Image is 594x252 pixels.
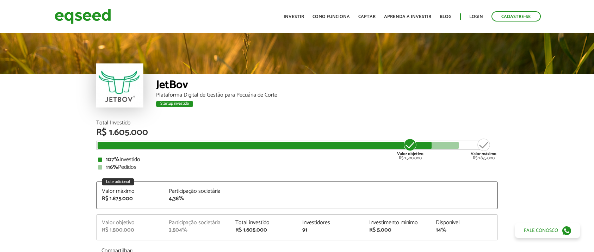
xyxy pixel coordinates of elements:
[471,138,496,160] div: R$ 1.875.000
[102,220,158,226] div: Valor objetivo
[397,150,423,157] strong: Valor objetivo
[235,227,292,233] div: R$ 1.605.000
[491,11,541,21] a: Cadastre-se
[156,92,498,98] div: Plataforma Digital de Gestão para Pecuária de Corte
[55,7,111,26] img: EqSeed
[436,220,492,226] div: Disponível
[302,227,359,233] div: 91
[436,227,492,233] div: 14%
[358,14,376,19] a: Captar
[469,14,483,19] a: Login
[397,138,423,160] div: R$ 1.500.000
[515,223,580,238] a: Fale conosco
[440,14,451,19] a: Blog
[102,196,158,202] div: R$ 1.875.000
[102,189,158,194] div: Valor máximo
[169,196,225,202] div: 4,38%
[302,220,359,226] div: Investidores
[169,189,225,194] div: Participação societária
[471,150,496,157] strong: Valor máximo
[96,128,498,137] div: R$ 1.605.000
[369,220,426,226] div: Investimento mínimo
[106,162,118,172] strong: 116%
[102,178,134,185] div: Lote adicional
[156,101,193,107] div: Startup investida
[369,227,426,233] div: R$ 5.000
[284,14,304,19] a: Investir
[313,14,350,19] a: Como funciona
[169,220,225,226] div: Participação societária
[98,165,496,170] div: Pedidos
[102,227,158,233] div: R$ 1.500.000
[169,227,225,233] div: 3,504%
[156,79,498,92] div: JetBov
[384,14,431,19] a: Aprenda a investir
[98,157,496,162] div: Investido
[96,120,498,126] div: Total Investido
[106,155,119,164] strong: 107%
[235,220,292,226] div: Total investido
